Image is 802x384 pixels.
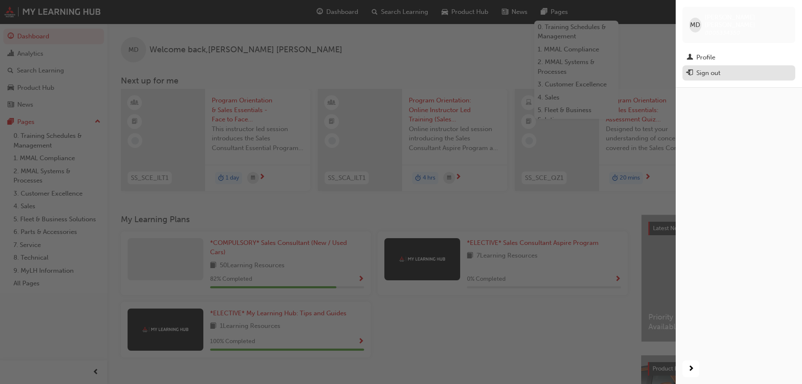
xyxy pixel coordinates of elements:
span: exit-icon [687,70,693,77]
span: MD [690,20,700,30]
span: man-icon [687,54,693,62]
a: Profile [682,50,795,65]
span: next-icon [688,364,694,374]
button: Sign out [682,65,795,81]
div: Sign out [696,68,720,78]
div: Profile [696,53,715,62]
span: [PERSON_NAME] [PERSON_NAME] [705,13,789,29]
span: 0005334350 [705,29,740,36]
